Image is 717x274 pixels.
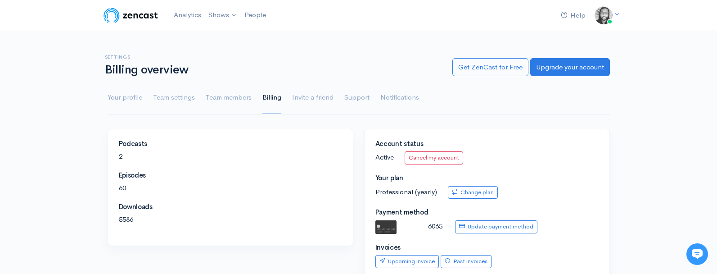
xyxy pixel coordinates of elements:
[375,220,397,234] img: default.svg
[452,58,528,77] a: Get ZenCast for Free
[375,209,599,216] h4: Payment method
[14,119,166,137] button: New conversation
[14,44,167,58] h1: Hi 👋
[405,151,463,164] a: Cancel my account
[241,5,270,25] a: People
[595,6,613,24] img: ...
[375,174,599,182] h4: Your plan
[119,183,342,193] p: 60
[375,244,599,251] h4: Invoices
[170,5,205,25] a: Analytics
[205,5,241,25] a: Shows
[375,140,599,148] h4: Account status
[119,203,342,211] h4: Downloads
[344,82,370,114] a: Support
[105,55,442,59] h6: Settings
[26,169,161,187] input: Search articles
[206,82,252,114] a: Team members
[12,155,168,165] p: Find an answer quickly
[380,82,419,114] a: Notifications
[102,6,159,24] img: ZenCast Logo
[58,125,108,132] span: New conversation
[375,186,599,199] p: Professional (yearly)
[119,215,342,225] p: 5586
[448,186,498,199] a: Change plan
[401,222,442,230] span: ············6065
[455,220,537,233] a: Update payment method
[119,151,342,162] p: 2
[441,255,492,268] a: Past invoices
[105,64,442,77] h1: Billing overview
[375,151,599,164] p: Active
[292,82,334,114] a: Invite a friend
[119,140,342,148] h4: Podcasts
[375,255,439,268] a: Upcoming invoice
[14,60,167,103] h2: Just let us know if you need anything and we'll be happy to help! 🙂
[530,58,610,77] a: Upgrade your account
[119,172,342,179] h4: Episodes
[153,82,195,114] a: Team settings
[557,6,589,25] a: Help
[686,243,708,265] iframe: gist-messenger-bubble-iframe
[262,82,281,114] a: Billing
[108,82,142,114] a: Your profile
